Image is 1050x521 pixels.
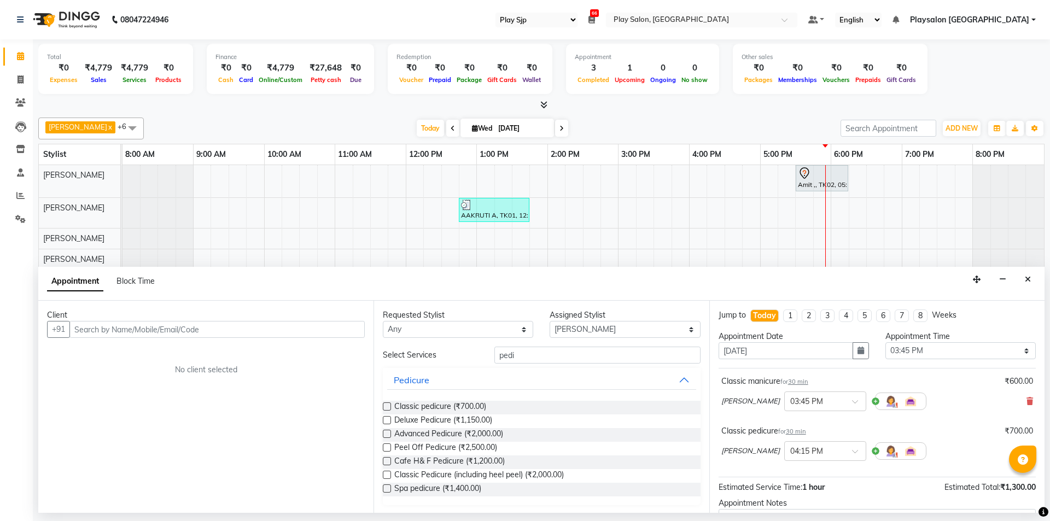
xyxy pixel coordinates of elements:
[612,76,647,84] span: Upcoming
[485,62,520,74] div: ₹0
[721,425,806,437] div: Classic pedicure
[69,321,365,338] input: Search by Name/Mobile/Email/Code
[426,62,454,74] div: ₹0
[194,147,229,162] a: 9:00 AM
[973,147,1007,162] a: 8:00 PM
[944,482,1000,492] span: Estimated Total:
[47,272,103,291] span: Appointment
[910,14,1029,26] span: Playsalon [GEOGRAPHIC_DATA]
[116,62,153,74] div: ₹4,779
[775,62,820,74] div: ₹0
[426,76,454,84] span: Prepaid
[347,76,364,84] span: Due
[396,52,544,62] div: Redemption
[820,76,853,84] span: Vouchers
[853,62,884,74] div: ₹0
[780,378,808,385] small: for
[469,124,495,132] span: Wed
[895,309,909,322] li: 7
[550,309,700,321] div: Assigned Stylist
[394,428,503,442] span: Advanced Pedicure (₹2,000.00)
[460,200,528,220] div: AAKRUTI A, TK01, 12:45 PM-01:45 PM, Spa pedicure
[913,309,927,322] li: 8
[788,378,808,385] span: 30 min
[394,483,481,496] span: Spa pedicure (₹1,400.00)
[308,76,344,84] span: Petty cash
[619,147,653,162] a: 3:00 PM
[884,76,919,84] span: Gift Cards
[884,395,897,408] img: Hairdresser.png
[375,349,486,361] div: Select Services
[647,62,679,74] div: 0
[116,276,155,286] span: Block Time
[394,442,497,455] span: Peel Off Pedicure (₹2,500.00)
[394,414,492,428] span: Deluxe Pedicure (₹1,150.00)
[494,347,701,364] input: Search by service name
[761,147,795,162] a: 5:00 PM
[28,4,103,35] img: logo
[802,309,816,322] li: 2
[839,309,853,322] li: 4
[265,147,304,162] a: 10:00 AM
[902,147,937,162] a: 7:00 PM
[236,76,256,84] span: Card
[47,309,365,321] div: Client
[394,469,564,483] span: Classic Pedicure (including heel peel) (₹2,000.00)
[43,170,104,180] span: [PERSON_NAME]
[394,401,486,414] span: Classic pedicure (₹700.00)
[477,147,511,162] a: 1:00 PM
[857,309,872,322] li: 5
[778,428,806,435] small: for
[841,120,936,137] input: Search Appointment
[1005,376,1033,387] div: ₹600.00
[802,482,825,492] span: 1 hour
[153,62,184,74] div: ₹0
[690,147,724,162] a: 4:00 PM
[786,428,806,435] span: 30 min
[904,444,917,458] img: Interior.png
[47,62,80,74] div: ₹0
[520,76,544,84] span: Wallet
[256,62,305,74] div: ₹4,779
[396,62,426,74] div: ₹0
[742,62,775,74] div: ₹0
[335,147,375,162] a: 11:00 AM
[719,482,802,492] span: Estimated Service Time:
[495,120,550,137] input: 2025-09-03
[575,52,710,62] div: Appointment
[406,147,445,162] a: 12:00 PM
[679,76,710,84] span: No show
[73,364,339,376] div: No client selected
[721,376,808,387] div: Classic manicure
[719,309,746,321] div: Jump to
[721,446,780,456] span: [PERSON_NAME]
[120,4,168,35] b: 08047224946
[719,331,869,342] div: Appointment Date
[122,147,157,162] a: 8:00 AM
[932,309,956,321] div: Weeks
[305,62,346,74] div: ₹27,648
[153,76,184,84] span: Products
[588,15,595,25] a: 66
[47,321,70,338] button: +91
[383,309,533,321] div: Requested Stylist
[118,122,135,131] span: +6
[885,331,1036,342] div: Appointment Time
[520,62,544,74] div: ₹0
[753,310,776,321] div: Today
[47,52,184,62] div: Total
[43,254,104,264] span: [PERSON_NAME]
[215,52,365,62] div: Finance
[1020,271,1036,288] button: Close
[943,121,981,136] button: ADD NEW
[80,62,116,74] div: ₹4,779
[612,62,647,74] div: 1
[454,76,485,84] span: Package
[575,62,612,74] div: 3
[820,62,853,74] div: ₹0
[394,373,429,387] div: Pedicure
[884,62,919,74] div: ₹0
[43,233,104,243] span: [PERSON_NAME]
[215,76,236,84] span: Cash
[783,309,797,322] li: 1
